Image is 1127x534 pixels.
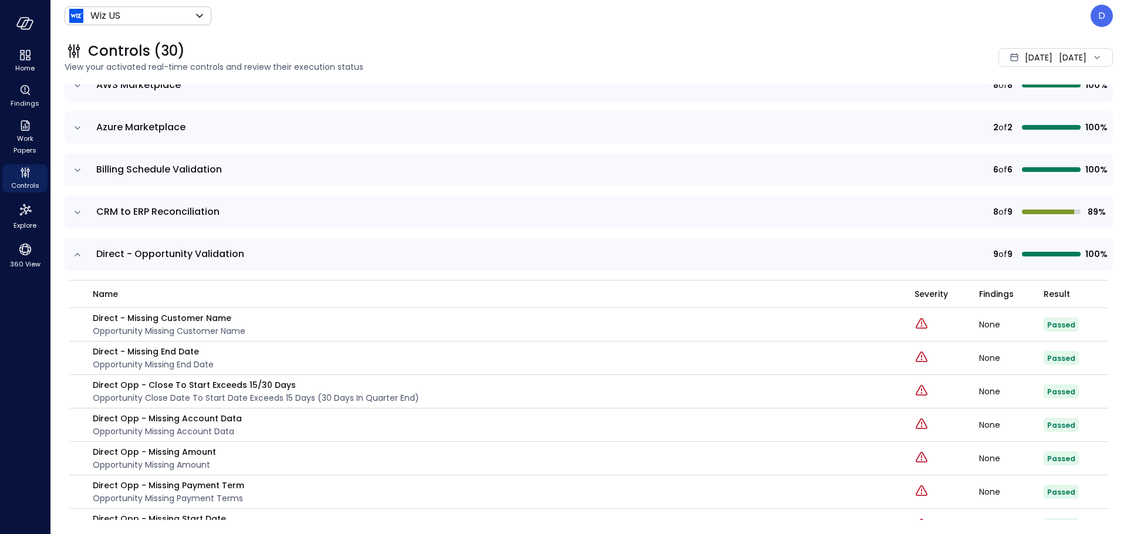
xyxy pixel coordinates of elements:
[72,207,83,218] button: expand row
[1007,163,1013,176] span: 6
[1091,5,1113,27] div: Dudu
[1085,248,1106,261] span: 100%
[979,454,1044,462] div: None
[1047,420,1075,430] span: Passed
[96,247,244,261] span: Direct - Opportunity Validation
[93,479,244,492] p: Direct Opp - Missing Payment Term
[93,378,419,391] p: Direct Opp - Close to Start Exceeds 15/30 Days
[72,80,83,92] button: expand row
[93,425,242,438] p: Opportunity missing account data
[1047,387,1075,397] span: Passed
[915,484,929,499] div: Critical
[979,488,1044,496] div: None
[72,122,83,134] button: expand row
[15,62,35,74] span: Home
[1047,487,1075,497] span: Passed
[979,354,1044,362] div: None
[93,288,118,300] span: name
[1085,163,1106,176] span: 100%
[998,121,1007,134] span: of
[96,205,220,218] span: CRM to ERP Reconciliation
[979,387,1044,396] div: None
[1085,121,1106,134] span: 100%
[93,492,244,505] p: Opportunity missing payment terms
[2,117,48,157] div: Work Papers
[915,518,929,533] div: Critical
[979,288,1014,300] span: Findings
[1085,205,1106,218] span: 89%
[993,79,998,92] span: 8
[2,239,48,271] div: 360 View
[93,345,214,358] p: Direct - Missing End Date
[1025,51,1052,64] span: [DATE]
[915,384,929,399] div: Critical
[90,9,120,23] p: Wiz US
[915,417,929,432] div: Critical
[915,350,929,366] div: Critical
[1085,79,1106,92] span: 100%
[979,421,1044,429] div: None
[93,458,216,471] p: Opportunity missing amount
[96,120,185,134] span: Azure Marketplace
[915,317,929,332] div: Critical
[72,249,83,261] button: expand row
[2,200,48,232] div: Explore
[915,451,929,466] div: Critical
[96,78,181,92] span: AWS Marketplace
[96,163,222,176] span: Billing Schedule Validation
[88,42,185,60] span: Controls (30)
[7,133,43,156] span: Work Papers
[1047,454,1075,464] span: Passed
[1007,121,1013,134] span: 2
[11,97,39,109] span: Findings
[1007,79,1013,92] span: 8
[93,312,245,325] p: Direct - Missing Customer Name
[93,358,214,371] p: Opportunity missing end date
[1047,320,1075,330] span: Passed
[65,60,789,73] span: View your activated real-time controls and review their execution status
[979,320,1044,329] div: None
[915,288,948,300] span: Severity
[93,445,216,458] p: Direct Opp - Missing Amount
[93,412,242,425] p: Direct Opp - Missing Account Data
[14,219,36,231] span: Explore
[69,9,83,23] img: Icon
[2,164,48,192] div: Controls
[993,163,998,176] span: 6
[993,248,998,261] span: 9
[2,82,48,110] div: Findings
[993,205,998,218] span: 8
[998,205,1007,218] span: of
[998,79,1007,92] span: of
[11,180,39,191] span: Controls
[1044,288,1070,300] span: Result
[72,164,83,176] button: expand row
[993,121,998,134] span: 2
[93,391,419,404] p: Opportunity close date to start date exceeds 15 days (30 days in quarter end)
[1007,205,1013,218] span: 9
[998,163,1007,176] span: of
[93,325,245,337] p: Opportunity missing customer name
[2,47,48,75] div: Home
[1098,9,1105,23] p: D
[1047,353,1075,363] span: Passed
[998,248,1007,261] span: of
[93,512,226,525] p: Direct Opp - Missing Start Date
[1007,248,1013,261] span: 9
[10,258,41,270] span: 360 View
